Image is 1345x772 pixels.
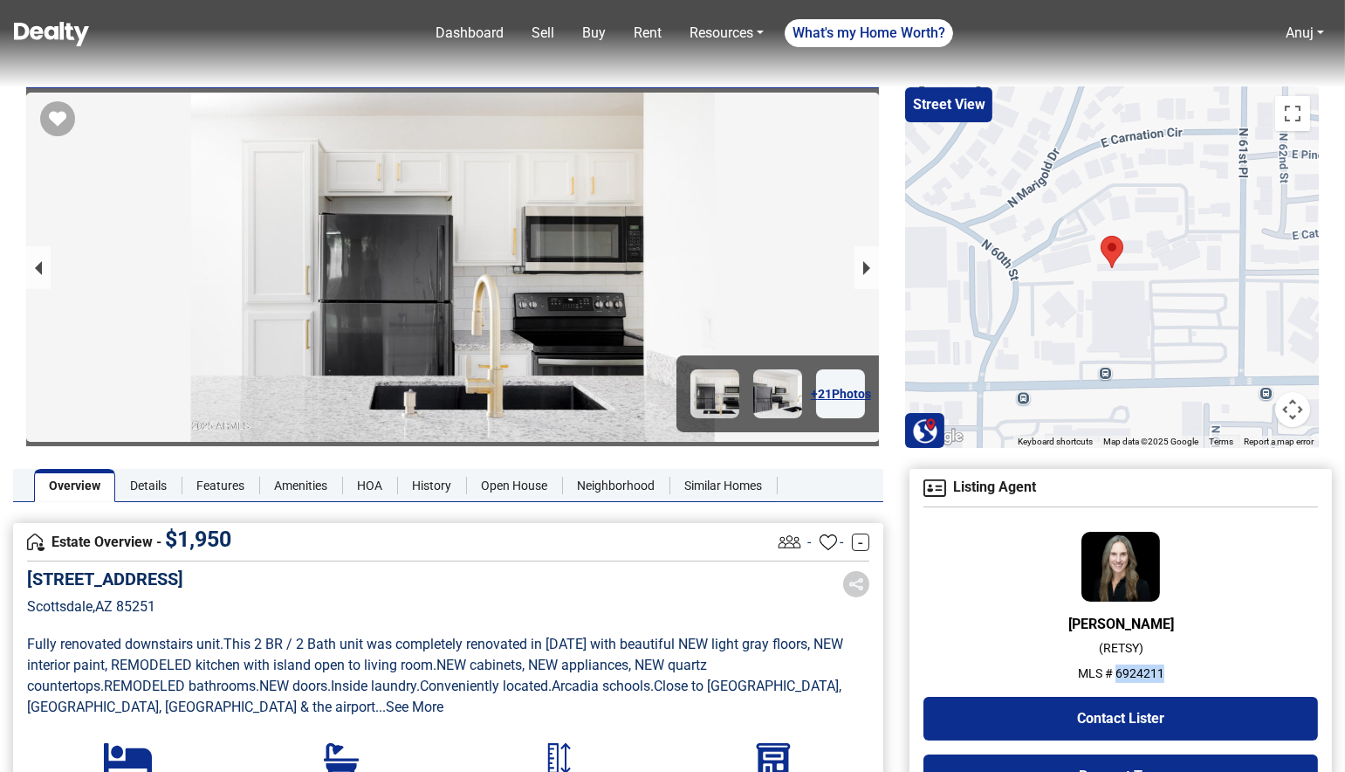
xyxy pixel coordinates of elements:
button: Street View [905,87,992,122]
button: Keyboard shortcuts [1018,436,1093,448]
h4: Estate Overview - [27,533,774,552]
img: Agent [923,479,946,497]
iframe: BigID CMP Widget [9,720,61,772]
h4: Listing Agent [923,479,1318,497]
img: Search Homes at Dealty [912,417,938,444]
span: Close to [GEOGRAPHIC_DATA], [GEOGRAPHIC_DATA], [GEOGRAPHIC_DATA] & the airport [27,678,845,715]
a: Rent [627,16,669,51]
a: Overview [34,469,115,502]
span: - [807,532,811,553]
a: Anuj [1286,24,1314,41]
a: Details [115,469,182,502]
a: Buy [575,16,613,51]
a: ...See More [375,699,443,715]
button: Map camera controls [1275,392,1310,427]
a: Amenities [259,469,342,502]
button: previous slide / item [26,246,51,289]
a: History [397,469,466,502]
a: +21Photos [816,369,865,418]
p: MLS # 6924211 [923,665,1318,683]
a: HOA [342,469,397,502]
span: - [840,532,843,553]
h6: [PERSON_NAME] [923,616,1318,632]
a: Anuj [1279,16,1331,51]
a: Terms (opens in new tab) [1209,437,1233,446]
a: Open House [466,469,562,502]
a: Report a map error [1244,437,1314,446]
button: Contact Lister [923,697,1318,741]
img: Image [753,369,802,418]
a: Dashboard [429,16,511,51]
a: Resources [683,16,771,51]
img: Dealty - Buy, Sell & Rent Homes [14,22,89,46]
a: Sell [525,16,561,51]
span: This 2 BR / 2 Bath unit was completely renovated in [DATE] with beautiful NEW light gray floors, ... [27,636,847,673]
a: Features [182,469,259,502]
span: $ 1,950 [165,527,231,552]
h5: [STREET_ADDRESS] [27,569,183,589]
p: Scottsdale , AZ 85251 [27,596,183,617]
img: Agent [1081,532,1160,602]
p: ( RETSY ) [923,639,1318,658]
button: next slide / item [854,246,879,289]
span: NEW doors . [259,678,331,694]
span: Conveniently located . [420,678,552,694]
span: Inside laundry . [331,678,420,694]
a: - [852,534,869,551]
img: Image [690,369,739,418]
img: Listing View [774,527,805,557]
a: Neighborhood [562,469,669,502]
span: REMODELED bathrooms . [104,678,259,694]
span: NEW cabinets, NEW appliances, NEW quartz countertops . [27,657,710,694]
a: Similar Homes [669,469,777,502]
span: Map data ©2025 Google [1103,437,1198,446]
img: Favourites [820,534,837,551]
button: Toggle fullscreen view [1275,96,1310,131]
span: Fully renovated downstairs unit . [27,636,223,652]
img: Overview [27,534,45,551]
span: Arcadia schools . [552,678,654,694]
a: What's my Home Worth? [785,19,953,47]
